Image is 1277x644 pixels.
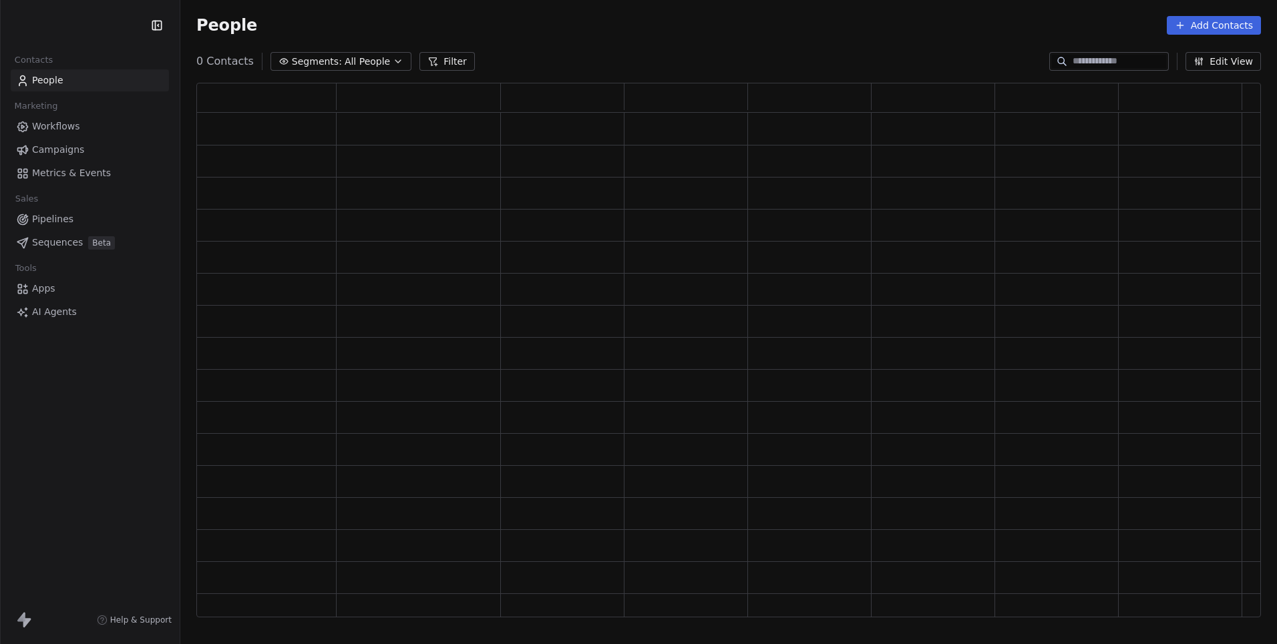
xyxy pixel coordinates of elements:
[32,119,80,133] span: Workflows
[32,212,73,226] span: Pipelines
[11,162,169,184] a: Metrics & Events
[345,55,390,69] span: All People
[419,52,475,71] button: Filter
[32,236,83,250] span: Sequences
[32,166,111,180] span: Metrics & Events
[11,208,169,230] a: Pipelines
[32,282,55,296] span: Apps
[1167,16,1261,35] button: Add Contacts
[9,50,59,70] span: Contacts
[32,73,63,87] span: People
[32,143,84,157] span: Campaigns
[11,139,169,161] a: Campaigns
[11,278,169,300] a: Apps
[196,53,254,69] span: 0 Contacts
[9,96,63,116] span: Marketing
[11,69,169,91] a: People
[110,615,172,625] span: Help & Support
[32,305,77,319] span: AI Agents
[11,115,169,137] a: Workflows
[292,55,342,69] span: Segments:
[1185,52,1261,71] button: Edit View
[11,301,169,323] a: AI Agents
[9,189,44,209] span: Sales
[9,258,42,278] span: Tools
[11,232,169,254] a: SequencesBeta
[196,15,257,35] span: People
[88,236,115,250] span: Beta
[97,615,172,625] a: Help & Support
